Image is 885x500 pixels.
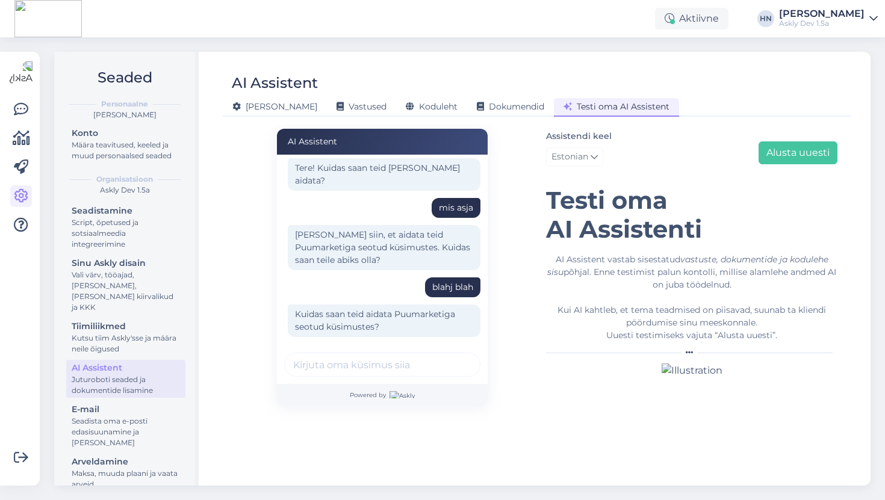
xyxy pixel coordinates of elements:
div: [PERSON_NAME] [64,110,185,120]
i: vastuste, dokumentide ja kodulehe sisu [547,254,828,277]
div: Konto [72,127,180,140]
a: E-mailSeadista oma e-posti edasisuunamine ja [PERSON_NAME] [66,401,185,450]
div: Kuidas saan teid aidata Puumarketiga seotud küsimustes? [288,304,480,337]
div: mis asja [439,202,473,214]
a: SeadistamineScript, õpetused ja sotsiaalmeedia integreerimine [66,203,185,252]
span: Powered by [350,390,415,400]
div: Aktiivne [655,8,728,29]
div: Määra teavitused, keeled ja muud personaalsed seaded [72,140,180,161]
b: Organisatsioon [96,174,153,185]
h2: Seaded [64,66,185,89]
div: Arveldamine [72,455,180,468]
div: Juturoboti seaded ja dokumentide lisamine [72,374,180,396]
button: Alusta uuesti [759,141,837,164]
h1: Testi oma AI Assistenti [546,186,837,244]
a: TiimiliikmedKutsu tiim Askly'sse ja määra neile õigused [66,318,185,356]
b: Personaalne [101,99,148,110]
div: AI Assistent [277,129,488,155]
div: [PERSON_NAME] siin, et aidata teid Puumarketiga seotud küsimustes. Kuidas saan teile abiks olla? [288,225,480,270]
div: Askly Dev 1.5a [64,185,185,196]
input: Kirjuta oma küsimus siia [284,353,480,377]
div: AI Assistent [232,72,318,94]
img: Askly Logo [10,61,33,84]
div: Vali värv, tööajad, [PERSON_NAME], [PERSON_NAME] kiirvalikud ja KKK [72,270,180,313]
div: Tiimiliikmed [72,320,180,333]
label: Assistendi keel [546,130,612,143]
div: Tere! Kuidas saan teid [PERSON_NAME] aidata? [288,158,480,191]
div: Script, õpetused ja sotsiaalmeedia integreerimine [72,217,180,250]
img: Illustration [662,363,722,378]
div: Seadistamine [72,205,180,217]
div: [PERSON_NAME] [779,9,865,19]
div: blahj blah [432,281,473,294]
span: [PERSON_NAME] [232,101,317,112]
div: HN [757,10,774,27]
div: Seadista oma e-posti edasisuunamine ja [PERSON_NAME] [72,416,180,448]
div: Maksa, muuda plaani ja vaata arveid [72,468,180,490]
div: AI Assistent [72,362,180,374]
a: Sinu Askly disainVali värv, tööajad, [PERSON_NAME], [PERSON_NAME] kiirvalikud ja KKK [66,255,185,315]
a: Estonian [546,147,603,167]
a: AI AssistentJuturoboti seaded ja dokumentide lisamine [66,360,185,398]
div: E-mail [72,403,180,416]
a: ArveldamineMaksa, muuda plaani ja vaata arveid [66,454,185,492]
span: Dokumendid [477,101,544,112]
div: AI Assistent vastab sisestatud põhjal. Enne testimist palun kontolli, millise alamlehe andmed AI ... [546,253,837,342]
span: Estonian [551,150,588,164]
div: Sinu Askly disain [72,257,180,270]
div: Askly Dev 1.5a [779,19,865,28]
a: KontoMäära teavitused, keeled ja muud personaalsed seaded [66,125,185,163]
span: Vastused [337,101,387,112]
img: Askly [390,391,415,398]
div: Kutsu tiim Askly'sse ja määra neile õigused [72,333,180,354]
span: Testi oma AI Assistent [564,101,669,112]
span: Koduleht [406,101,458,112]
a: [PERSON_NAME]Askly Dev 1.5a [779,9,878,28]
